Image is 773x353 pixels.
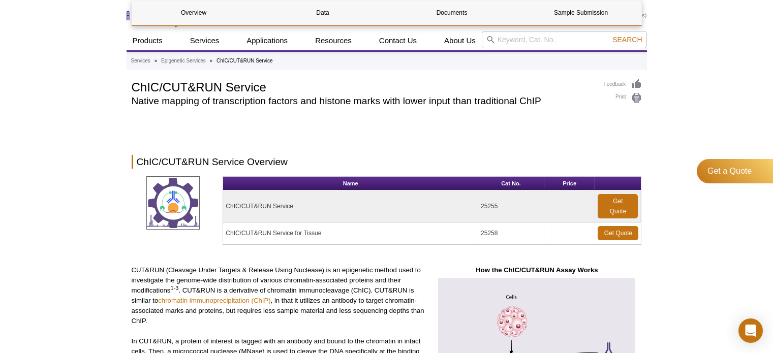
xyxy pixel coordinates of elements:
[158,297,270,304] a: chromatin immunoprecipitation (ChIP)
[184,31,226,50] a: Services
[598,194,638,218] a: Get Quote
[390,1,514,25] a: Documents
[132,97,594,106] h2: Native mapping of transcription factors and histone marks with lower input than traditional ChIP
[146,176,200,230] img: ChIC/CUT&RUN Service
[478,222,544,244] td: 25258
[261,1,385,25] a: Data
[240,31,294,50] a: Applications
[127,31,169,50] a: Products
[170,285,178,291] sup: 1-3
[223,177,478,190] th: Name
[223,190,478,222] td: ChIC/CUT&RUN Service
[223,222,478,244] td: ChIC/CUT&RUN Service for Tissue
[210,58,213,63] li: »
[478,190,544,222] td: 25255
[482,31,647,48] input: Keyword, Cat. No.
[598,226,638,240] a: Get Quote
[544,177,596,190] th: Price
[604,92,642,104] a: Print
[132,265,425,326] p: CUT&RUN (Cleavage Under Targets & Release Using Nuclease) is an epigenetic method used to investi...
[612,36,642,44] span: Search
[476,266,598,274] strong: How the ChIC/CUT&RUN Assay Works
[309,31,358,50] a: Resources
[478,177,544,190] th: Cat No.
[609,35,645,44] button: Search
[438,31,482,50] a: About Us
[161,56,206,66] a: Epigenetic Services
[154,58,158,63] li: »
[217,58,273,63] li: ChIC/CUT&RUN Service
[604,79,642,90] a: Feedback
[697,159,773,183] a: Get a Quote
[132,1,256,25] a: Overview
[132,155,642,169] h2: ChIC/CUT&RUN Service Overview
[132,79,594,94] h1: ChIC/CUT&RUN Service
[373,31,423,50] a: Contact Us
[738,318,763,343] div: Open Intercom Messenger
[519,1,643,25] a: Sample Submission
[131,56,150,66] a: Services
